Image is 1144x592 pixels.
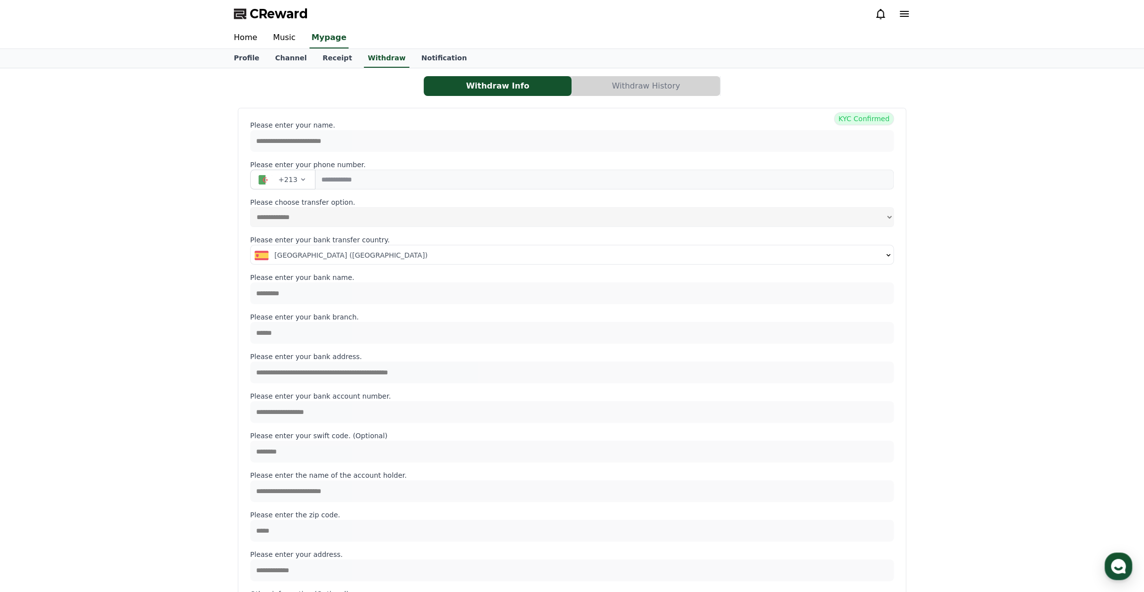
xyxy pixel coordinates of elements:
[250,197,894,207] p: Please choose transfer option.
[250,510,894,520] p: Please enter the zip code.
[250,352,894,362] p: Please enter your bank address.
[250,120,894,130] p: Please enter your name.
[413,49,475,68] a: Notification
[250,6,308,22] span: CReward
[128,314,190,338] a: Settings
[267,49,314,68] a: Channel
[364,49,409,68] a: Withdraw
[234,6,308,22] a: CReward
[250,312,894,322] p: Please enter your bank branch.
[250,273,894,282] p: Please enter your bank name.
[250,391,894,401] p: Please enter your bank account number.
[424,76,572,96] button: Withdraw Info
[250,235,894,245] p: Please enter your bank transfer country.
[278,175,297,184] span: +213
[572,76,720,96] button: Withdraw History
[834,112,894,125] span: KYC Confirmed
[250,549,894,559] p: Please enter your address.
[274,250,428,260] span: [GEOGRAPHIC_DATA] ([GEOGRAPHIC_DATA])
[3,314,65,338] a: Home
[226,28,265,48] a: Home
[25,328,43,336] span: Home
[250,431,894,441] p: Please enter your swift code. (Optional)
[314,49,360,68] a: Receipt
[309,28,349,48] a: Mypage
[265,28,304,48] a: Music
[250,160,894,170] p: Please enter your phone number.
[226,49,267,68] a: Profile
[65,314,128,338] a: Messages
[146,328,171,336] span: Settings
[82,329,111,337] span: Messages
[250,470,894,480] p: Please enter the name of the account holder.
